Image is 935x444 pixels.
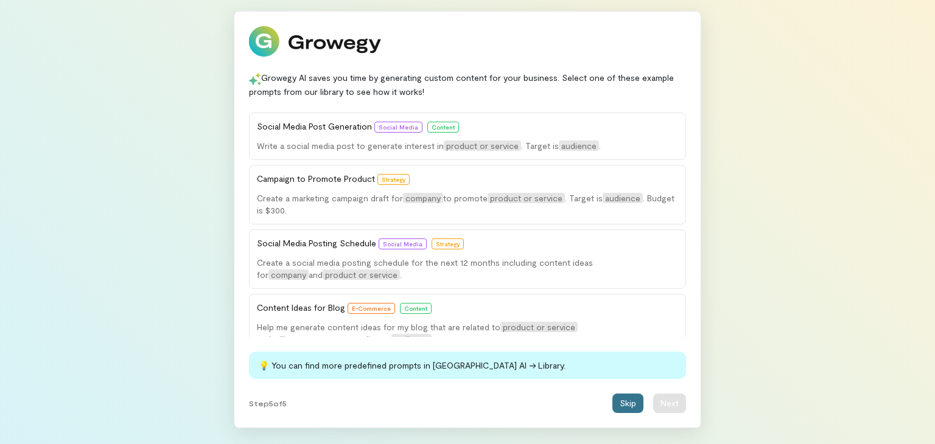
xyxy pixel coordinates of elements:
span: and [309,269,323,280]
span: Step 5 of 5 [249,398,287,408]
span: Content Ideas for Blog [257,302,432,313]
span: company [268,269,309,280]
span: product or service [500,322,578,332]
span: . Budget is $300. [257,193,674,215]
span: and will attract my target audience, [257,334,391,344]
div: 💡 You can find more predefined prompts in [GEOGRAPHIC_DATA] AI → Library. [249,352,686,379]
span: Content [432,123,455,131]
span: Social Media [383,240,422,248]
button: Social Media Post Generation Social MediaContentWrite a social media post to generate interest in... [249,113,686,160]
span: Create a marketing campaign draft for [257,193,403,203]
span: . [432,334,433,344]
span: Social Media Posting Schedule [257,238,464,248]
span: Social Media [379,123,418,131]
span: . Target is [565,193,603,203]
span: product or service [488,193,565,203]
span: . [599,140,601,151]
span: . [400,269,402,280]
span: audience [559,140,599,151]
span: Social Media Post Generation [257,121,459,131]
span: audience [391,334,432,344]
span: Strategy [436,240,460,248]
span: . Target is [521,140,559,151]
span: Strategy [382,176,405,183]
span: E-Commerce [352,305,391,312]
span: Help me generate content ideas for my blog that are related to [257,322,500,332]
button: Social Media Posting Schedule Social MediaStrategyCreate a social media posting schedule for the ... [249,229,686,289]
span: Create a social media posting schedule for the next 12 months including content ideas for [257,257,593,280]
span: company [403,193,443,203]
span: Content [404,305,427,312]
button: Next [653,394,686,413]
button: Campaign to Promote Product StrategyCreate a marketing campaign draft forcompanyto promoteproduct... [249,165,686,224]
button: Content Ideas for Blog E-CommerceContentHelp me generate content ideas for my blog that are relat... [249,294,686,353]
span: Write a social media post to generate interest in [257,140,444,151]
img: Growegy logo [249,26,382,57]
span: product or service [444,140,521,151]
button: Skip [612,394,643,413]
span: Campaign to Promote Product [257,173,410,184]
span: Growegy AI saves you time by generating custom content for your business. Select one of these exa... [249,72,674,97]
span: product or service [323,269,400,280]
span: audience [603,193,643,203]
span: to promote [443,193,488,203]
